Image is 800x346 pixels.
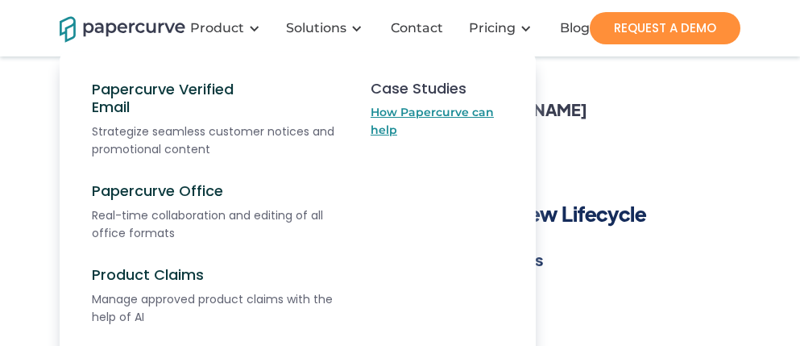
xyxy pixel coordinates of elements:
div: Solutions [286,20,346,36]
a: How Papercurve can help [371,103,520,139]
div: Pricing [459,4,548,52]
div: Strategize seamless customer notices and promotional content [92,123,342,158]
a: REQUEST A DEMO [590,12,740,44]
div: Product [180,4,276,52]
div: Manage approved product claims with the help of AI [92,290,342,326]
div: Solutions [276,4,379,52]
div: Contact [391,20,443,36]
div: Papercurve Office [92,182,223,200]
div: Papercurve Verified Email [92,81,264,116]
div: Product [190,20,244,36]
div: Real-time collaboration and editing of all office formats [92,206,342,242]
a: Contact [379,20,459,36]
a: Product ClaimsManage approved product claims with the help of AI [76,254,354,338]
a: Papercurve OfficeReal-time collaboration and editing of all office formats [76,170,354,254]
a: Blog [548,20,606,36]
div: Product Claims [92,266,204,284]
a: Papercurve Verified EmailStrategize seamless customer notices and promotional content [76,69,354,170]
div: Case Studies [371,81,466,97]
a: home [60,14,164,42]
a: Pricing [469,20,516,36]
div: Blog [560,20,590,36]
